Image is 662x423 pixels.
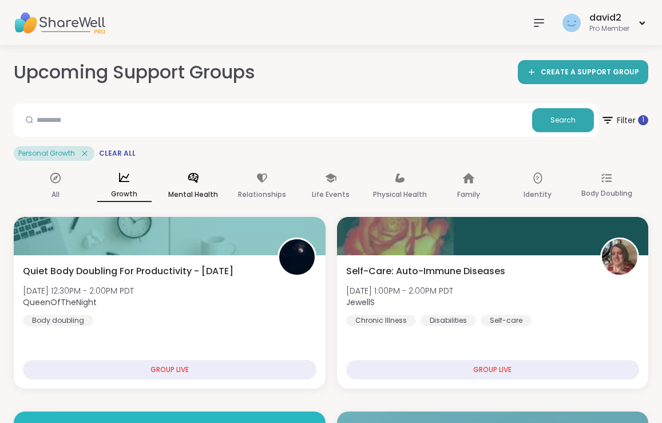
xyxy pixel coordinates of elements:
div: Disabilities [421,315,476,326]
p: Growth [97,187,152,202]
span: Quiet Body Doubling For Productivity - [DATE] [23,264,233,278]
div: GROUP LIVE [23,360,316,379]
p: All [51,188,60,201]
button: Filter 1 [601,104,648,137]
p: Physical Health [373,188,427,201]
div: Self-care [481,315,532,326]
b: JewellS [346,297,375,308]
span: Filter [601,106,648,134]
div: Body doubling [23,315,93,326]
span: [DATE] 1:00PM - 2:00PM PDT [346,285,453,297]
img: ShareWell Nav Logo [14,3,105,43]
div: Chronic Illness [346,315,416,326]
div: david2 [589,11,629,24]
a: CREATE A SUPPORT GROUP [518,60,648,84]
span: Personal Growth [18,149,75,158]
div: Pro Member [589,24,629,34]
h2: Upcoming Support Groups [14,60,255,85]
p: Relationships [238,188,286,201]
p: Family [457,188,480,201]
p: Life Events [312,188,350,201]
div: GROUP LIVE [346,360,640,379]
img: JewellS [602,239,637,275]
img: david2 [562,14,581,32]
p: Body Doubling [581,187,632,200]
span: 1 [642,115,644,125]
b: QueenOfTheNight [23,297,97,308]
span: Self-Care: Auto-Immune Diseases [346,264,505,278]
span: [DATE] 12:30PM - 2:00PM PDT [23,285,134,297]
p: Identity [524,188,552,201]
span: Search [550,115,576,125]
button: Search [532,108,594,132]
span: Clear All [99,149,136,158]
span: CREATE A SUPPORT GROUP [541,68,639,77]
p: Mental Health [168,188,218,201]
img: QueenOfTheNight [279,239,315,275]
